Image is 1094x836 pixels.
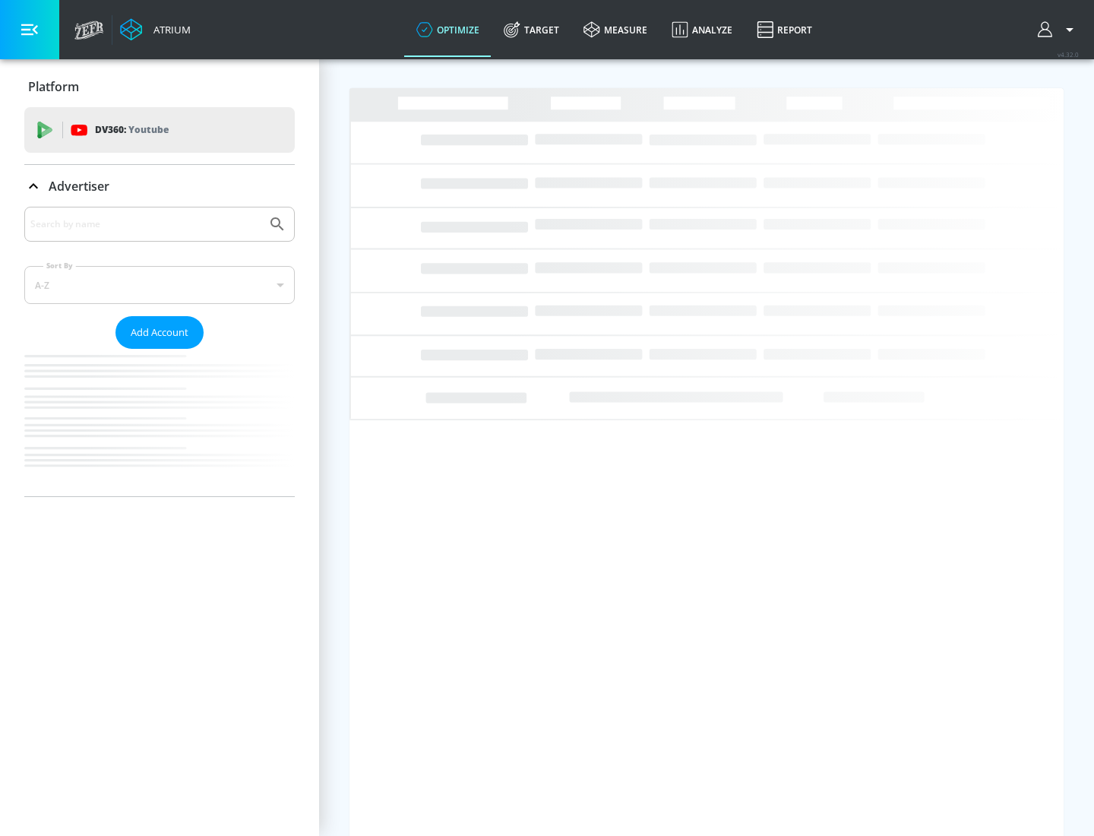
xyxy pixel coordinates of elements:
[24,349,295,496] nav: list of Advertiser
[147,23,191,36] div: Atrium
[571,2,659,57] a: measure
[28,78,79,95] p: Platform
[24,65,295,108] div: Platform
[49,178,109,195] p: Advertiser
[115,316,204,349] button: Add Account
[128,122,169,138] p: Youtube
[30,214,261,234] input: Search by name
[43,261,76,271] label: Sort By
[1058,50,1079,59] span: v 4.32.0
[24,266,295,304] div: A-Z
[492,2,571,57] a: Target
[745,2,824,57] a: Report
[95,122,169,138] p: DV360:
[131,324,188,341] span: Add Account
[120,18,191,41] a: Atrium
[24,165,295,207] div: Advertiser
[24,107,295,153] div: DV360: Youtube
[404,2,492,57] a: optimize
[659,2,745,57] a: Analyze
[24,207,295,496] div: Advertiser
